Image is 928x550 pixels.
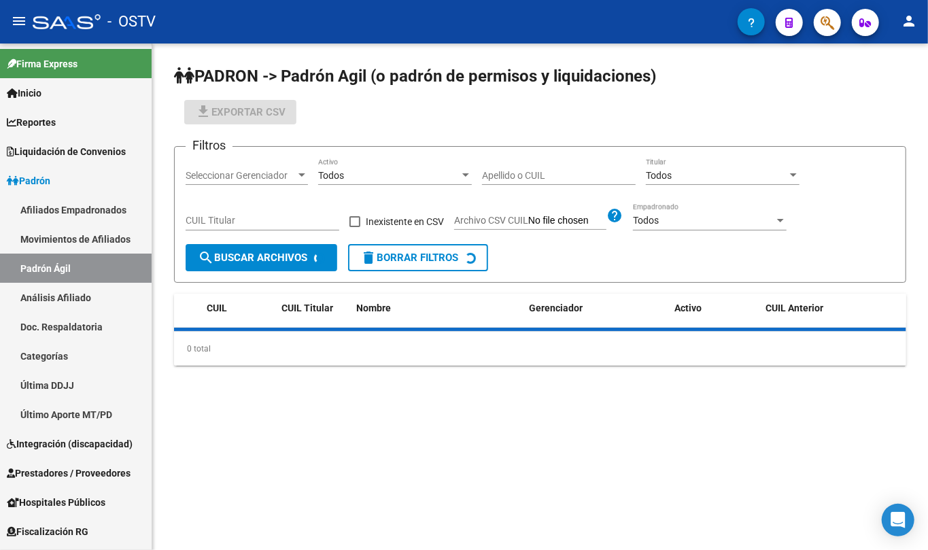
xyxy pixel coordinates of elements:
datatable-header-cell: Gerenciador [523,294,669,323]
span: CUIL Anterior [766,303,824,313]
datatable-header-cell: CUIL Anterior [761,294,906,323]
span: Borrar Filtros [360,252,458,264]
span: Todos [633,215,659,226]
mat-icon: menu [11,13,27,29]
mat-icon: delete [360,250,377,266]
span: Fiscalización RG [7,524,88,539]
h3: Filtros [186,136,233,155]
span: Padrón [7,173,50,188]
span: Archivo CSV CUIL [454,215,528,226]
span: Gerenciador [529,303,583,313]
datatable-header-cell: CUIL [201,294,276,323]
span: Inexistente en CSV [366,213,444,230]
div: Open Intercom Messenger [882,504,914,536]
span: Hospitales Públicos [7,495,105,510]
span: CUIL [207,303,227,313]
datatable-header-cell: CUIL Titular [276,294,351,323]
span: CUIL Titular [281,303,333,313]
div: 0 total [174,332,906,366]
span: Buscar Archivos [198,252,307,264]
span: Nombre [356,303,391,313]
span: Prestadores / Proveedores [7,466,131,481]
span: Integración (discapacidad) [7,436,133,451]
button: Buscar Archivos [186,244,337,271]
button: Exportar CSV [184,100,296,124]
span: PADRON -> Padrón Agil (o padrón de permisos y liquidaciones) [174,67,656,86]
datatable-header-cell: Activo [670,294,761,323]
span: - OSTV [107,7,156,37]
span: Seleccionar Gerenciador [186,170,296,182]
mat-icon: file_download [195,103,211,120]
span: Todos [646,170,672,181]
input: Archivo CSV CUIL [528,215,606,227]
span: Reportes [7,115,56,130]
span: Inicio [7,86,41,101]
mat-icon: person [901,13,917,29]
span: Todos [318,170,344,181]
mat-icon: help [606,207,623,224]
button: Borrar Filtros [348,244,488,271]
span: Liquidación de Convenios [7,144,126,159]
span: Activo [675,303,702,313]
mat-icon: search [198,250,214,266]
datatable-header-cell: Nombre [351,294,523,323]
span: Firma Express [7,56,78,71]
span: Exportar CSV [195,106,286,118]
